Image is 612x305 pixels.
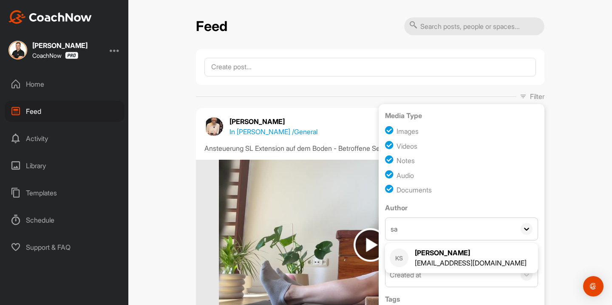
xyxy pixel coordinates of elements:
[397,155,415,166] div: Notes
[397,141,417,151] div: Videos
[8,10,92,24] img: CoachNow
[530,91,544,102] p: Filter
[5,209,125,231] div: Schedule
[354,228,387,262] img: play
[385,294,538,304] label: Tags
[415,248,527,258] div: [PERSON_NAME]
[397,126,419,136] div: Images
[583,276,603,297] div: Open Intercom Messenger
[229,127,317,137] p: In [PERSON_NAME] / General
[204,117,223,136] img: avatar
[32,52,78,59] div: CoachNow
[385,110,538,121] label: Media Type
[397,170,414,181] div: Audio
[32,42,88,49] div: [PERSON_NAME]
[385,218,516,240] input: Search by name or email
[5,128,125,149] div: Activity
[5,73,125,95] div: Home
[204,143,536,153] div: Ansteuerung SL Extension auf dem Boden - Betroffene Seite
[404,17,544,35] input: Search posts, people or spaces...
[390,249,408,267] div: KS
[8,41,27,59] img: square_38f7acb14888d2e6b63db064192df83b.jpg
[397,185,432,195] div: Documents
[385,203,538,213] label: Author
[229,116,317,127] p: [PERSON_NAME]
[196,18,227,35] h2: Feed
[5,155,125,176] div: Library
[5,182,125,203] div: Templates
[5,237,125,258] div: Support & FAQ
[5,101,125,122] div: Feed
[390,270,421,280] div: Created at
[415,258,527,268] div: [EMAIL_ADDRESS][DOMAIN_NAME]
[65,52,78,59] img: CoachNow Pro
